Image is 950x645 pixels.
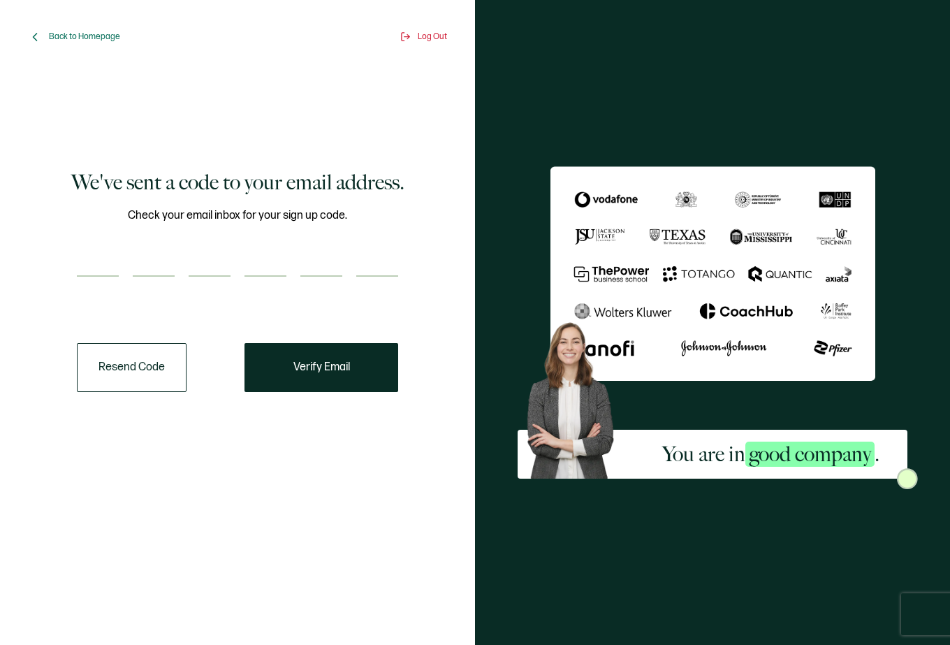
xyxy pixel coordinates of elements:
span: Verify Email [293,362,350,373]
h2: You are in . [662,440,879,468]
img: Sertifier We've sent a code to your email address. [550,166,875,381]
span: Check your email inbox for your sign up code. [128,207,347,224]
img: Sertifier Signup [897,468,918,489]
button: Verify Email [244,343,398,392]
button: Resend Code [77,343,187,392]
span: Back to Homepage [49,31,120,42]
span: Log Out [418,31,447,42]
span: good company [745,442,875,467]
h1: We've sent a code to your email address. [71,168,404,196]
img: Sertifier Signup - You are in <span class="strong-h">good company</span>. Hero [518,314,634,479]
